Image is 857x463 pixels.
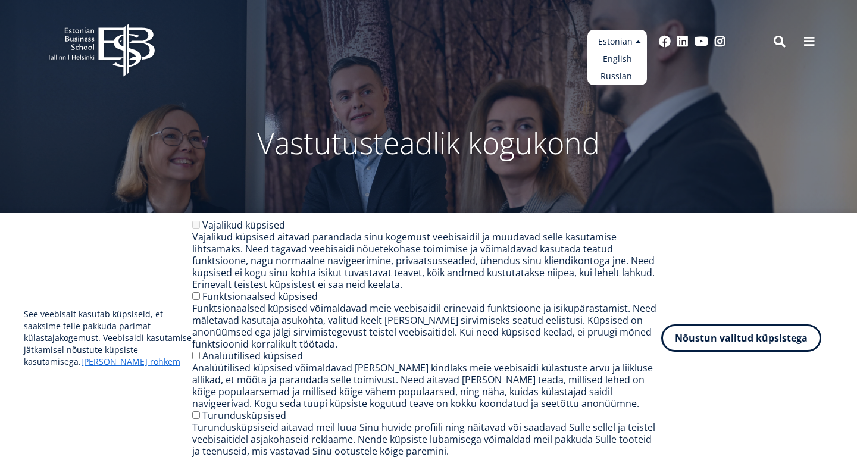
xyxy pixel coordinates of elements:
div: Turundusküpsiseid aitavad meil luua Sinu huvide profiili ning näitavad või saadavad Sulle sellel ... [192,421,661,457]
label: Vajalikud küpsised [202,218,285,232]
a: Instagram [714,36,726,48]
a: [PERSON_NAME] rohkem [81,356,180,368]
button: Nõustun valitud küpsistega [661,324,821,352]
a: Russian [587,68,647,85]
label: Turundusküpsised [202,409,286,422]
a: English [587,51,647,68]
label: Analüütilised küpsised [202,349,303,362]
a: Facebook [659,36,671,48]
label: Funktsionaalsed küpsised [202,290,318,303]
p: Vastutusteadlik kogukond [113,125,744,161]
div: Analüütilised küpsised võimaldavad [PERSON_NAME] kindlaks meie veebisaidi külastuste arvu ja liik... [192,362,661,409]
a: Youtube [695,36,708,48]
p: See veebisait kasutab küpsiseid, et saaksime teile pakkuda parimat külastajakogemust. Veebisaidi ... [24,308,192,368]
a: Linkedin [677,36,689,48]
div: Vajalikud küpsised aitavad parandada sinu kogemust veebisaidil ja muudavad selle kasutamise lihts... [192,231,661,290]
div: Funktsionaalsed küpsised võimaldavad meie veebisaidil erinevaid funktsioone ja isikupärastamist. ... [192,302,661,350]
